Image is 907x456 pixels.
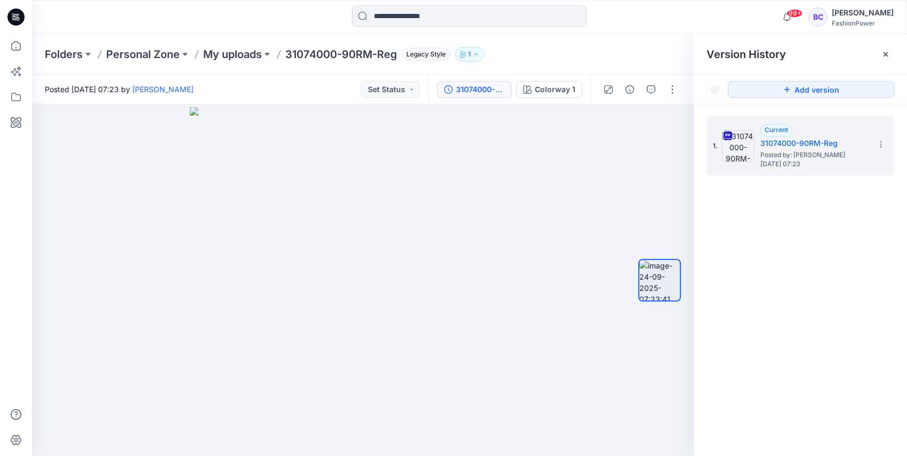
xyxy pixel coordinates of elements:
[786,9,802,18] span: 99+
[190,107,536,456] img: eyJhbGciOiJIUzI1NiIsImtpZCI6IjAiLCJzbHQiOiJzZXMiLCJ0eXAiOiJKV1QifQ.eyJkYXRhIjp7InR5cGUiOiJzdG9yYW...
[516,81,582,98] button: Colorway 1
[402,48,451,61] span: Legacy Style
[621,81,638,98] button: Details
[728,81,894,98] button: Add version
[808,7,828,27] div: BC
[707,81,724,98] button: Show Hidden Versions
[45,47,83,62] a: Folders
[106,47,180,62] a: Personal Zone
[722,130,754,162] img: 31074000-90RM-Reg
[437,81,512,98] button: 31074000-90RM-Reg
[535,84,575,95] div: Colorway 1
[285,47,397,62] p: 31074000-90RM-Reg
[455,47,484,62] button: 1
[203,47,262,62] a: My uploads
[881,50,890,59] button: Close
[713,141,718,151] span: 1.
[456,84,505,95] div: 31074000-90RM-Reg
[760,137,867,150] h5: 31074000-90RM-Reg
[468,48,471,60] p: 1
[832,19,894,27] div: FashionPower
[760,160,867,168] span: [DATE] 07:23
[760,150,867,160] span: Posted by: Bibi Castelijns
[707,48,786,61] span: Version History
[765,126,788,134] span: Current
[397,47,451,62] button: Legacy Style
[132,85,194,94] a: [PERSON_NAME]
[45,84,194,95] span: Posted [DATE] 07:23 by
[832,6,894,19] div: [PERSON_NAME]
[639,260,680,300] img: image-24-09-2025-07:23:41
